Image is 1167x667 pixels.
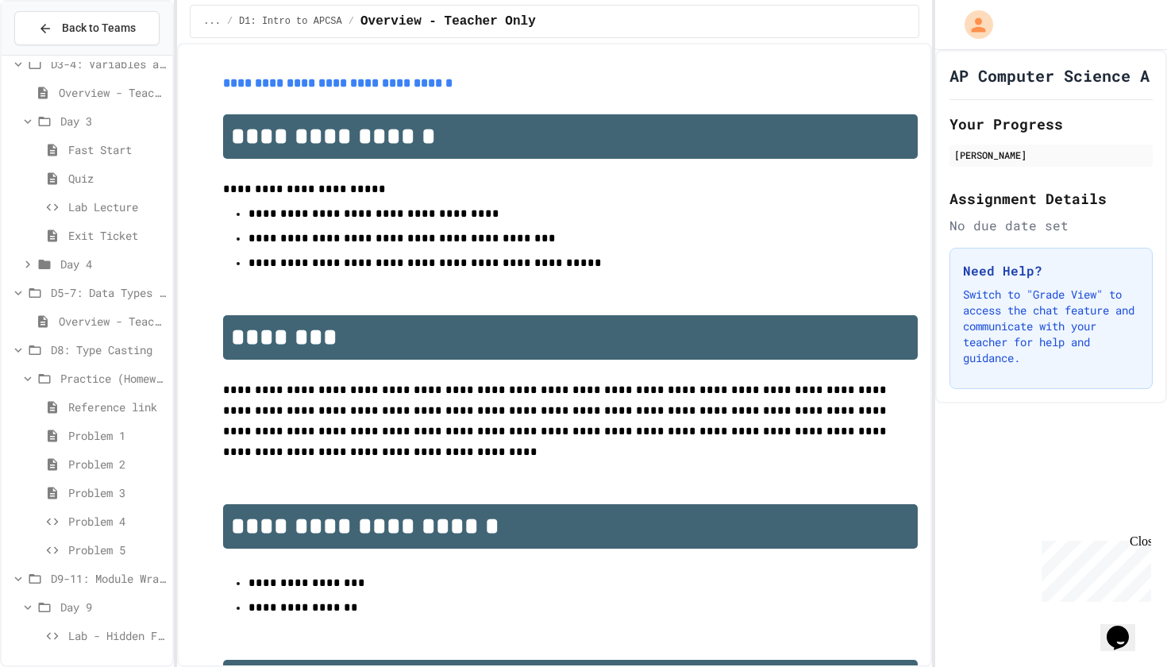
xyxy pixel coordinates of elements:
[1035,534,1151,602] iframe: chat widget
[227,15,233,28] span: /
[949,187,1153,210] h2: Assignment Details
[68,141,166,158] span: Fast Start
[949,216,1153,235] div: No due date set
[948,6,997,43] div: My Account
[239,15,342,28] span: D1: Intro to APCSA
[68,456,166,472] span: Problem 2
[51,56,166,72] span: D3-4: Variables and Input
[51,341,166,358] span: D8: Type Casting
[68,170,166,187] span: Quiz
[963,287,1139,366] p: Switch to "Grade View" to access the chat feature and communicate with your teacher for help and ...
[59,84,166,101] span: Overview - Teacher only
[14,11,160,45] button: Back to Teams
[963,261,1139,280] h3: Need Help?
[954,148,1148,162] div: [PERSON_NAME]
[949,64,1150,87] h1: AP Computer Science A
[6,6,110,101] div: Chat with us now!Close
[59,313,166,330] span: Overview - Teacher Only
[51,570,166,587] span: D9-11: Module Wrap Up
[62,20,136,37] span: Back to Teams
[68,199,166,215] span: Lab Lecture
[203,15,221,28] span: ...
[68,427,166,444] span: Problem 1
[60,370,166,387] span: Practice (Homework, if needed)
[60,599,166,615] span: Day 9
[51,284,166,301] span: D5-7: Data Types and Number Calculations
[68,399,166,415] span: Reference link
[68,627,166,644] span: Lab - Hidden Figures: Launch Weight Calculator
[60,113,166,129] span: Day 3
[68,513,166,530] span: Problem 4
[349,15,354,28] span: /
[1100,603,1151,651] iframe: chat widget
[68,227,166,244] span: Exit Ticket
[68,484,166,501] span: Problem 3
[949,113,1153,135] h2: Your Progress
[68,542,166,558] span: Problem 5
[360,12,536,31] span: Overview - Teacher Only
[60,256,166,272] span: Day 4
